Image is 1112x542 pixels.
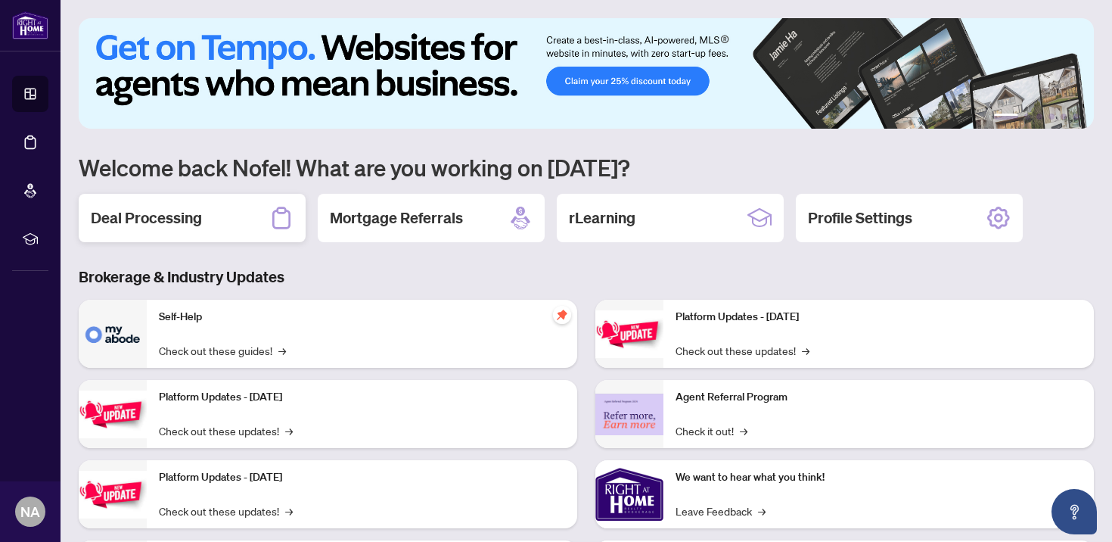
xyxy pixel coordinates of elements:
[285,503,293,519] span: →
[994,114,1018,120] button: 1
[159,389,565,406] p: Platform Updates - [DATE]
[676,422,747,439] a: Check it out!→
[20,501,40,522] span: NA
[285,422,293,439] span: →
[1073,114,1079,120] button: 6
[79,471,147,519] img: Platform Updates - July 21, 2025
[159,422,293,439] a: Check out these updates!→
[595,310,663,358] img: Platform Updates - June 23, 2025
[758,503,766,519] span: →
[808,207,912,229] h2: Profile Settings
[553,306,571,324] span: pushpin
[1024,114,1030,120] button: 2
[159,309,565,326] p: Self-Help
[802,342,809,359] span: →
[595,460,663,528] img: We want to hear what you think!
[1061,114,1067,120] button: 5
[79,300,147,368] img: Self-Help
[1051,489,1097,534] button: Open asap
[79,391,147,438] img: Platform Updates - September 16, 2025
[12,11,48,39] img: logo
[740,422,747,439] span: →
[159,342,286,359] a: Check out these guides!→
[159,469,565,486] p: Platform Updates - [DATE]
[676,342,809,359] a: Check out these updates!→
[676,389,1082,406] p: Agent Referral Program
[79,153,1094,182] h1: Welcome back Nofel! What are you working on [DATE]?
[1036,114,1042,120] button: 3
[676,503,766,519] a: Leave Feedback→
[79,18,1094,129] img: Slide 0
[159,503,293,519] a: Check out these updates!→
[569,207,635,229] h2: rLearning
[676,469,1082,486] p: We want to hear what you think!
[595,394,663,435] img: Agent Referral Program
[278,342,286,359] span: →
[79,266,1094,288] h3: Brokerage & Industry Updates
[676,309,1082,326] p: Platform Updates - [DATE]
[330,207,463,229] h2: Mortgage Referrals
[1048,114,1055,120] button: 4
[91,207,202,229] h2: Deal Processing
